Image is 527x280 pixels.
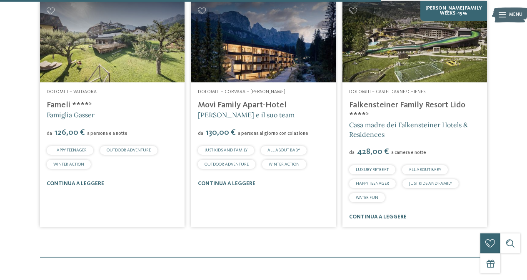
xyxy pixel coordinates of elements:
a: continua a leggere [198,181,255,186]
span: 428,00 € [355,148,390,156]
span: LUXURY RETREAT [356,168,389,172]
span: 126,00 € [53,129,86,137]
img: Cercate un hotel per famiglie? Qui troverete solo i migliori! [40,1,185,82]
span: da [47,131,52,136]
a: continua a leggere [349,214,407,220]
a: continua a leggere [47,181,104,186]
span: OUTDOOR ADVENTURE [205,162,249,166]
a: Falkensteiner Family Resort Lido ****ˢ [349,101,465,119]
span: [PERSON_NAME] e il suo team [198,111,295,119]
span: OUTDOOR ADVENTURE [107,148,151,152]
span: HAPPY TEENAGER [53,148,87,152]
span: WINTER ACTION [269,162,300,166]
span: da [198,131,203,136]
span: JUST KIDS AND FAMILY [205,148,247,152]
span: Famiglia Gasser [47,111,95,119]
span: Dolomiti – Valdaora [47,89,97,94]
span: Dolomiti – Casteldarne/Chienes [349,89,425,94]
span: JUST KIDS AND FAMILY [409,181,452,186]
span: ALL ABOUT BABY [267,148,300,152]
img: Cercate un hotel per famiglie? Qui troverete solo i migliori! [342,1,487,82]
span: WINTER ACTION [53,162,84,166]
span: a camera e notte [391,150,426,155]
a: Movi Family Apart-Hotel [198,101,287,109]
span: a persona al giorno con colazione [238,131,308,136]
span: Casa madre dei Falkensteiner Hotels & Residences [349,121,468,138]
span: Dolomiti – Corvara – [PERSON_NAME] [198,89,285,94]
span: HAPPY TEENAGER [356,181,389,186]
span: 130,00 € [204,129,237,137]
span: WATER FUN [356,196,378,200]
img: Cercate un hotel per famiglie? Qui troverete solo i migliori! [191,1,336,82]
span: ALL ABOUT BABY [409,168,441,172]
span: da [349,150,355,155]
span: a persona e a notte [87,131,127,136]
